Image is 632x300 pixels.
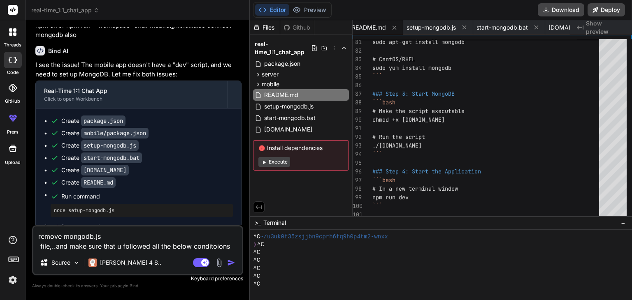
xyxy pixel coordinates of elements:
div: 100 [353,202,362,210]
div: 87 [353,90,362,98]
p: Keyboard preferences [32,275,243,282]
span: >_ [255,219,261,227]
div: Create [61,141,139,150]
span: Terminal [263,219,286,227]
span: ^C [253,256,260,264]
div: 97 [353,176,362,185]
span: sudo yum install mongodb [372,64,451,72]
span: sudo apt-get install mongodb [372,38,465,46]
div: Create [61,117,125,125]
h6: Bind AI [48,47,68,55]
span: ```bash [372,176,395,184]
span: server [262,70,279,78]
span: npm run dev [372,194,409,201]
div: 96 [353,167,362,176]
span: Install dependencies [258,144,344,152]
img: Claude 4 Sonnet [88,258,97,267]
span: − [621,219,625,227]
code: setup-mongodb.js [81,140,139,151]
button: Download [538,3,584,16]
code: README.md [81,177,116,188]
div: 101 [353,210,362,219]
div: 82 [353,46,362,55]
span: privacy [110,283,125,288]
pre: node setup-mongodb.js [54,207,230,214]
span: ❯ [253,241,257,249]
label: threads [4,42,21,48]
div: 84 [353,64,362,72]
div: 85 [353,72,362,81]
span: start-mongodb.bat [263,113,316,123]
span: Run command [61,192,233,201]
span: Show preview [586,19,625,36]
label: Upload [5,159,21,166]
span: # Run the script [372,133,425,141]
span: README.md [263,90,299,100]
span: ./[DOMAIN_NAME] [372,142,422,149]
div: Github [280,23,314,32]
div: 92 [353,133,362,141]
span: [DOMAIN_NAME] [263,125,313,134]
div: 98 [353,185,362,193]
div: 95 [353,159,362,167]
p: I see the issue! The mobile app doesn't have a "dev" script, and we need to set up MongoDB. Let m... [35,60,242,79]
code: start-mongodb.bat [81,152,142,163]
span: mobile [262,80,279,88]
button: Editor [255,4,289,16]
span: ### Step 3: Start MongoDB [372,90,455,97]
div: 91 [353,124,362,133]
div: Create [61,129,149,137]
span: ^C [257,241,264,249]
span: ```bash [372,99,395,106]
div: 89 [353,107,362,115]
span: start-mongodb.bat [476,23,528,32]
img: icon [227,258,235,267]
div: Create [61,178,116,187]
div: Click to open Workbench [44,96,219,102]
div: 99 [353,193,362,202]
span: # Make the script executable [372,107,465,115]
div: 88 [353,98,362,107]
span: ``` [372,202,382,210]
p: [PERSON_NAME] 4 S.. [100,258,161,267]
button: Real-Time 1:1 Chat AppClick to open Workbench [36,81,228,108]
span: # In a new terminal window [372,185,458,192]
span: # CentOS/RHEL [372,55,415,63]
span: ^C [253,272,260,280]
span: [DOMAIN_NAME] [548,23,597,32]
div: 94 [353,150,362,159]
label: prem [7,129,18,136]
code: [DOMAIN_NAME] [81,165,129,175]
div: 93 [353,141,362,150]
span: ### Step 4: Start the Application [372,168,481,175]
img: settings [6,273,20,287]
button: Preview [289,4,330,16]
span: chmod +x [DOMAIN_NAME] [372,116,445,123]
div: Create [61,166,129,174]
img: Pick Models [73,259,80,266]
span: real-time_1:1_chat_app [31,6,99,14]
img: attachment [214,258,224,268]
p: Source [51,258,70,267]
label: code [7,69,19,76]
div: 81 [353,38,362,46]
p: Always double-check its answers. Your in Bind [32,282,243,290]
div: 90 [353,115,362,124]
span: ^C [253,249,260,256]
span: setup-mongodb.js [407,23,456,32]
div: 86 [353,81,362,90]
div: 83 [353,55,362,64]
button: Execute [258,157,290,167]
span: ^C [253,265,260,272]
textarea: remove mongodb.js file,..and make sure that u followed all the below conditoions [33,226,242,251]
span: ^C [253,233,260,241]
label: GitHub [5,98,20,105]
button: − [619,216,627,229]
span: ~/u3uk0f35zsjjbn9cprh6fq9h0p4tm2-wnxx [260,233,388,241]
span: ``` [372,73,382,80]
div: Files [250,23,280,32]
span: README.md [352,23,386,32]
code: mobile/package.json [81,128,149,138]
span: setup-mongodb.js [263,102,314,111]
span: ``` [372,150,382,158]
